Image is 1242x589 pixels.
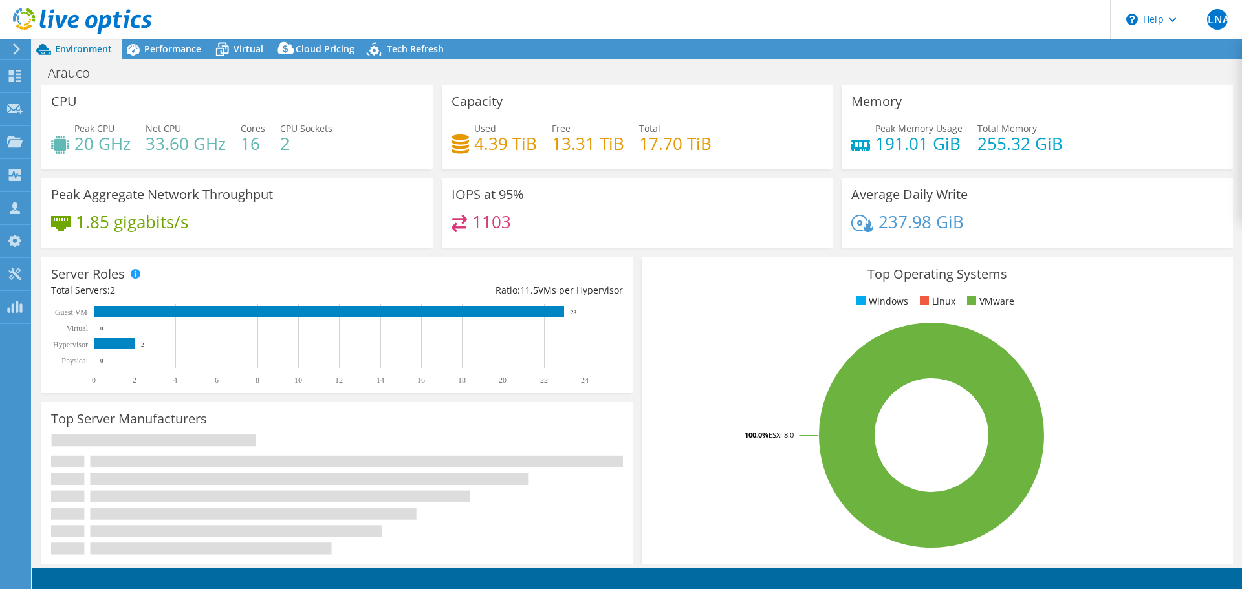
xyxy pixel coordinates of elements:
[639,122,660,134] span: Total
[977,122,1037,134] span: Total Memory
[294,376,302,385] text: 10
[1207,9,1228,30] span: JLNA
[964,294,1014,308] li: VMware
[76,215,188,229] h4: 1.85 gigabits/s
[280,122,332,134] span: CPU Sockets
[520,284,538,296] span: 11.5
[474,136,537,151] h4: 4.39 TiB
[452,94,503,109] h3: Capacity
[458,376,466,385] text: 18
[571,309,577,316] text: 23
[55,43,112,55] span: Environment
[74,122,114,134] span: Peak CPU
[581,376,589,385] text: 24
[241,136,265,151] h4: 16
[55,308,87,317] text: Guest VM
[144,43,201,55] span: Performance
[851,94,902,109] h3: Memory
[100,358,103,364] text: 0
[280,136,332,151] h4: 2
[215,376,219,385] text: 6
[552,136,624,151] h4: 13.31 TiB
[256,376,259,385] text: 8
[92,376,96,385] text: 0
[67,324,89,333] text: Virtual
[51,283,337,297] div: Total Servers:
[337,283,623,297] div: Ratio: VMs per Hypervisor
[452,187,524,202] h3: IOPS at 95%
[100,325,103,332] text: 0
[146,122,181,134] span: Net CPU
[768,430,794,440] tspan: ESXi 8.0
[745,430,768,440] tspan: 100.0%
[474,122,496,134] span: Used
[853,294,908,308] li: Windows
[74,136,131,151] h4: 20 GHz
[540,376,548,385] text: 22
[173,376,177,385] text: 4
[110,284,115,296] span: 2
[977,136,1063,151] h4: 255.32 GiB
[296,43,354,55] span: Cloud Pricing
[234,43,263,55] span: Virtual
[51,187,273,202] h3: Peak Aggregate Network Throughput
[61,356,88,365] text: Physical
[472,215,511,229] h4: 1103
[141,341,144,348] text: 2
[851,187,968,202] h3: Average Daily Write
[241,122,265,134] span: Cores
[499,376,507,385] text: 20
[552,122,571,134] span: Free
[639,136,712,151] h4: 17.70 TiB
[376,376,384,385] text: 14
[146,136,226,151] h4: 33.60 GHz
[1126,14,1138,25] svg: \n
[53,340,88,349] text: Hypervisor
[51,94,77,109] h3: CPU
[651,267,1223,281] h3: Top Operating Systems
[42,66,110,80] h1: Arauco
[51,412,207,426] h3: Top Server Manufacturers
[417,376,425,385] text: 16
[878,215,964,229] h4: 237.98 GiB
[875,136,963,151] h4: 191.01 GiB
[133,376,136,385] text: 2
[51,267,125,281] h3: Server Roles
[387,43,444,55] span: Tech Refresh
[335,376,343,385] text: 12
[917,294,955,308] li: Linux
[875,122,963,134] span: Peak Memory Usage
